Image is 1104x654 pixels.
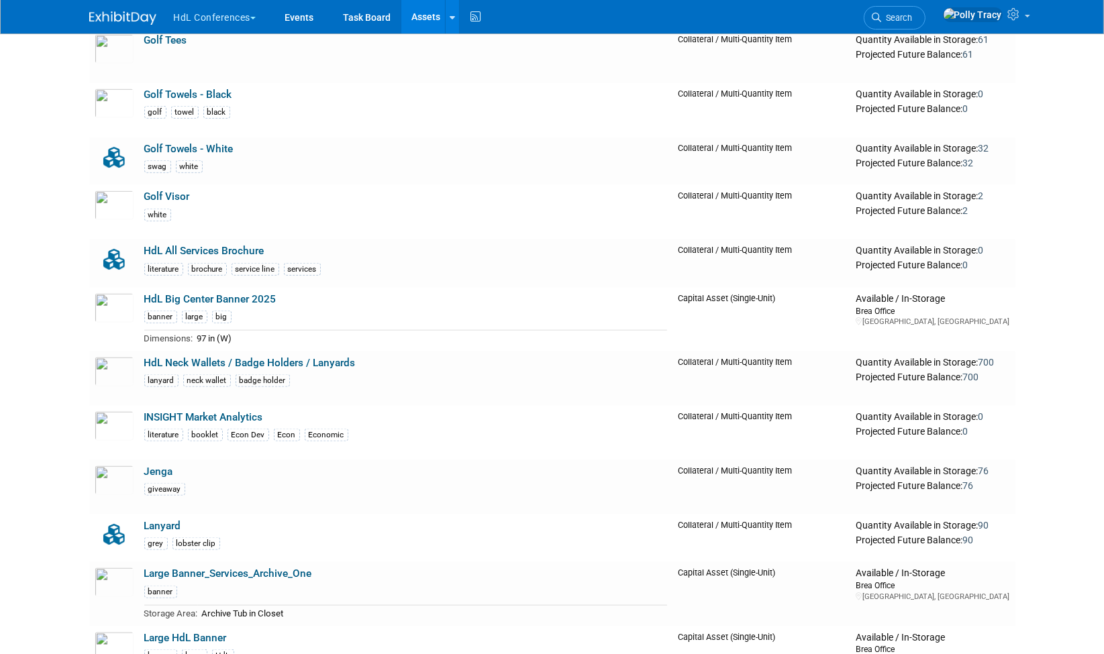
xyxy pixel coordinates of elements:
[856,369,1009,384] div: Projected Future Balance:
[962,426,968,437] span: 0
[144,520,181,532] a: Lanyard
[144,483,185,496] div: giveaway
[144,311,177,323] div: banner
[284,263,321,276] div: services
[144,331,193,346] td: Dimensions:
[95,143,134,172] img: Collateral-Icon-2.png
[672,29,850,83] td: Collateral / Multi-Quantity Item
[962,49,973,60] span: 61
[144,89,232,101] a: Golf Towels - Black
[962,103,968,114] span: 0
[236,374,290,387] div: badge holder
[95,520,134,549] img: Collateral-Icon-2.png
[672,460,850,514] td: Collateral / Multi-Quantity Item
[144,632,227,644] a: Large HdL Banner
[856,101,1009,115] div: Projected Future Balance:
[882,13,913,23] span: Search
[856,257,1009,272] div: Projected Future Balance:
[144,160,171,173] div: swag
[856,423,1009,438] div: Projected Future Balance:
[274,429,300,441] div: Econ
[144,209,171,221] div: white
[672,351,850,406] td: Collateral / Multi-Quantity Item
[144,537,168,550] div: grey
[144,143,234,155] a: Golf Towels - White
[144,586,177,598] div: banner
[172,537,220,550] div: lobster clip
[962,372,978,382] span: 700
[672,138,850,186] td: Collateral / Multi-Quantity Item
[144,106,166,119] div: golf
[856,245,1009,257] div: Quantity Available in Storage:
[962,480,973,491] span: 76
[856,317,1009,327] div: [GEOGRAPHIC_DATA], [GEOGRAPHIC_DATA]
[856,592,1009,602] div: [GEOGRAPHIC_DATA], [GEOGRAPHIC_DATA]
[144,245,264,257] a: HdL All Services Brochure
[672,288,850,351] td: Capital Asset (Single-Unit)
[962,535,973,545] span: 90
[856,46,1009,61] div: Projected Future Balance:
[962,158,973,168] span: 32
[144,466,173,478] a: Jenga
[144,567,312,580] a: Large Banner_Services_Archive_One
[188,263,227,276] div: brochure
[197,333,232,343] span: 97 in (W)
[89,11,156,25] img: ExhibitDay
[856,89,1009,101] div: Quantity Available in Storage:
[183,374,231,387] div: neck wallet
[856,190,1009,203] div: Quantity Available in Storage:
[856,478,1009,492] div: Projected Future Balance:
[672,83,850,138] td: Collateral / Multi-Quantity Item
[978,143,989,154] span: 32
[943,7,1003,22] img: Polly Tracy
[978,466,989,476] span: 76
[856,520,1009,532] div: Quantity Available in Storage:
[305,429,348,441] div: Economic
[144,293,277,305] a: HdL Big Center Banner 2025
[203,106,230,119] div: black
[856,532,1009,547] div: Projected Future Balance:
[978,89,983,99] span: 0
[144,411,263,423] a: INSIGHT Market Analytics
[228,429,269,441] div: Econ Dev
[198,605,668,620] td: Archive Tub in Closet
[672,406,850,460] td: Collateral / Multi-Quantity Item
[856,632,1009,644] div: Available / In-Storage
[856,466,1009,478] div: Quantity Available in Storage:
[856,357,1009,369] div: Quantity Available in Storage:
[672,514,850,563] td: Collateral / Multi-Quantity Item
[144,190,190,203] a: Golf Visor
[672,185,850,239] td: Collateral / Multi-Quantity Item
[672,562,850,626] td: Capital Asset (Single-Unit)
[176,160,203,173] div: white
[978,520,989,531] span: 90
[856,34,1009,46] div: Quantity Available in Storage:
[95,245,134,274] img: Collateral-Icon-2.png
[144,263,183,276] div: literature
[144,357,356,369] a: HdL Neck Wallets / Badge Holders / Lanyards
[212,311,232,323] div: big
[171,106,199,119] div: towel
[144,429,183,441] div: literature
[232,263,279,276] div: service line
[144,34,187,46] a: Golf Tees
[978,245,983,256] span: 0
[182,311,207,323] div: large
[856,293,1009,305] div: Available / In-Storage
[144,374,179,387] div: lanyard
[856,203,1009,217] div: Projected Future Balance:
[978,190,983,201] span: 2
[856,411,1009,423] div: Quantity Available in Storage:
[962,205,968,216] span: 2
[672,239,850,288] td: Collateral / Multi-Quantity Item
[978,34,989,45] span: 61
[864,6,925,30] a: Search
[144,608,198,618] span: Storage Area:
[856,155,1009,170] div: Projected Future Balance:
[978,411,983,422] span: 0
[188,429,223,441] div: booklet
[856,567,1009,580] div: Available / In-Storage
[856,305,1009,317] div: Brea Office
[856,143,1009,155] div: Quantity Available in Storage:
[978,357,994,368] span: 700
